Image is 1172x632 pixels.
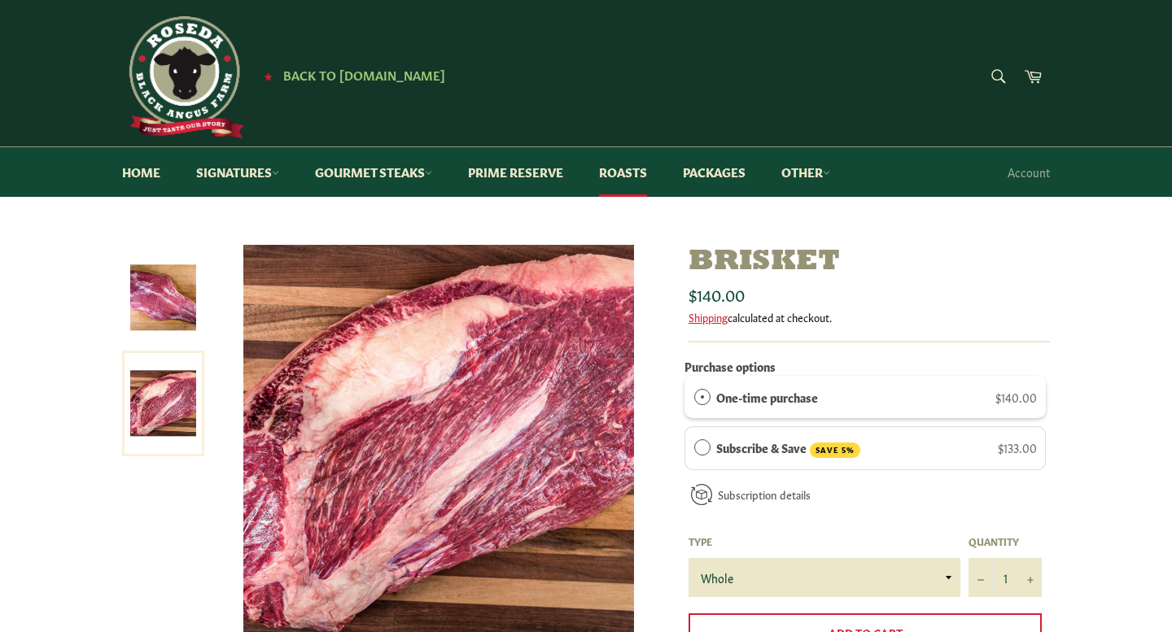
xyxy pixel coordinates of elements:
[106,147,177,197] a: Home
[1017,558,1042,597] button: Increase item quantity by one
[694,438,711,456] div: Subscribe & Save
[765,147,846,197] a: Other
[583,147,663,197] a: Roasts
[689,534,960,548] label: Type
[716,438,861,458] label: Subscribe & Save
[256,69,445,82] a: ★ Back to [DOMAIN_NAME]
[299,147,448,197] a: Gourmet Steaks
[180,147,295,197] a: Signatures
[689,282,745,305] span: $140.00
[969,558,993,597] button: Reduce item quantity by one
[689,245,1050,280] h1: Brisket
[667,147,762,197] a: Packages
[684,358,776,374] label: Purchase options
[694,388,711,406] div: One-time purchase
[810,442,860,458] span: SAVE 5%
[718,486,811,502] a: Subscription details
[998,439,1037,455] span: $133.00
[122,16,244,138] img: Roseda Beef
[716,388,818,406] label: One-time purchase
[130,264,196,330] img: Brisket
[452,147,579,197] a: Prime Reserve
[689,309,728,325] a: Shipping
[264,69,273,82] span: ★
[969,534,1042,548] label: Quantity
[283,66,445,83] span: Back to [DOMAIN_NAME]
[999,148,1058,196] a: Account
[995,389,1037,405] span: $140.00
[689,310,1050,325] div: calculated at checkout.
